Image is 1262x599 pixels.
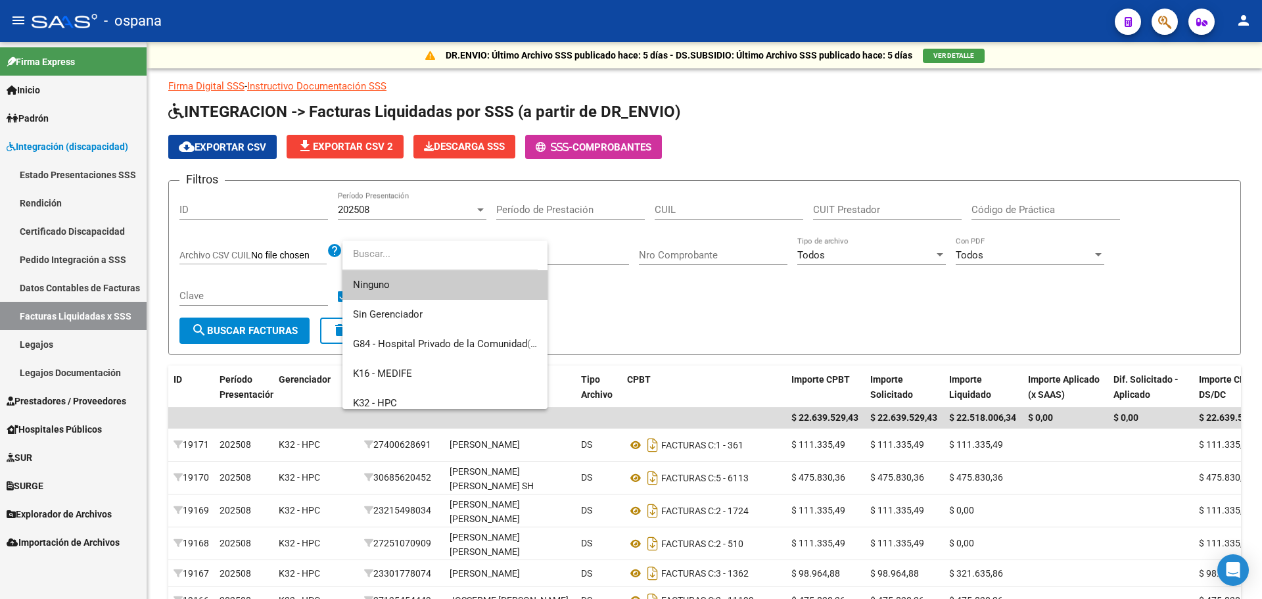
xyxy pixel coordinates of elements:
span: K32 - HPC [353,397,397,409]
span: Sin Gerenciador [353,308,423,320]
input: dropdown search [342,239,538,269]
span: (eliminado) [527,338,577,350]
span: Ninguno [353,270,537,300]
span: K16 - MEDIFE [353,368,412,379]
div: Open Intercom Messenger [1217,554,1249,586]
span: G84 - Hospital Privado de la Comunidad [353,338,527,350]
